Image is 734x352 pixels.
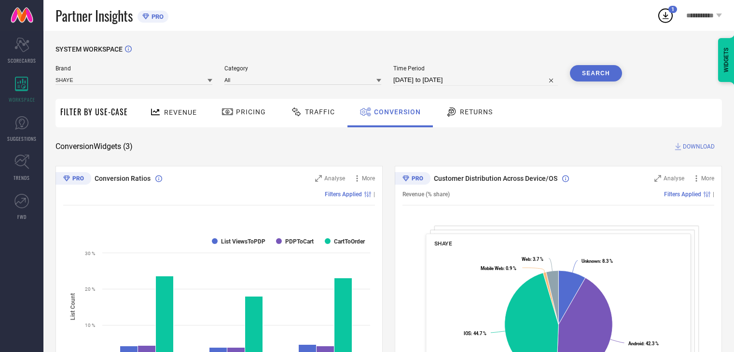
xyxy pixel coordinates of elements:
tspan: Unknown [582,258,600,264]
input: Select time period [393,74,558,86]
span: SHAYE [434,240,452,247]
text: List ViewsToPDP [221,238,265,245]
text: CartToOrder [334,238,365,245]
svg: Zoom [654,175,661,182]
span: 1 [671,6,674,13]
span: More [701,175,714,182]
span: Pricing [236,108,266,116]
span: Traffic [305,108,335,116]
span: Revenue (% share) [402,191,450,198]
span: More [362,175,375,182]
svg: Zoom [315,175,322,182]
text: : 44.7 % [464,331,486,336]
span: TRENDS [14,174,30,181]
text: 20 % [85,286,95,292]
span: SCORECARDS [8,57,36,64]
span: Analyse [664,175,684,182]
span: Filter By Use-Case [60,106,128,118]
span: DOWNLOAD [683,142,715,151]
div: Premium [55,172,91,187]
tspan: Android [628,341,643,346]
tspan: List Count [69,293,76,320]
tspan: IOS [464,331,471,336]
span: Category [224,65,381,72]
text: : 42.3 % [628,341,659,346]
span: WORKSPACE [9,96,35,103]
div: Premium [395,172,430,187]
span: | [713,191,714,198]
span: Filters Applied [664,191,701,198]
span: Analyse [324,175,345,182]
tspan: Mobile Web [481,266,503,271]
span: Brand [55,65,212,72]
span: Revenue [164,108,197,116]
span: SYSTEM WORKSPACE [55,45,123,53]
text: PDPToCart [285,238,314,245]
span: Filters Applied [325,191,362,198]
span: Time Period [393,65,558,72]
span: Partner Insights [55,6,133,26]
text: : 3.7 % [522,257,543,262]
text: : 8.3 % [582,258,613,264]
span: Customer Distribution Across Device/OS [434,175,557,182]
tspan: Web [522,257,530,262]
text: 10 % [85,323,95,328]
span: Returns [460,108,493,116]
span: Conversion Ratios [95,175,151,182]
text: 30 % [85,251,95,256]
span: SUGGESTIONS [7,135,37,142]
span: Conversion [374,108,421,116]
span: Conversion Widgets ( 3 ) [55,142,133,151]
button: Search [570,65,622,81]
span: | [374,191,375,198]
span: PRO [149,13,164,20]
div: Open download list [657,7,674,24]
span: FWD [17,213,27,220]
text: : 0.9 % [481,266,516,271]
